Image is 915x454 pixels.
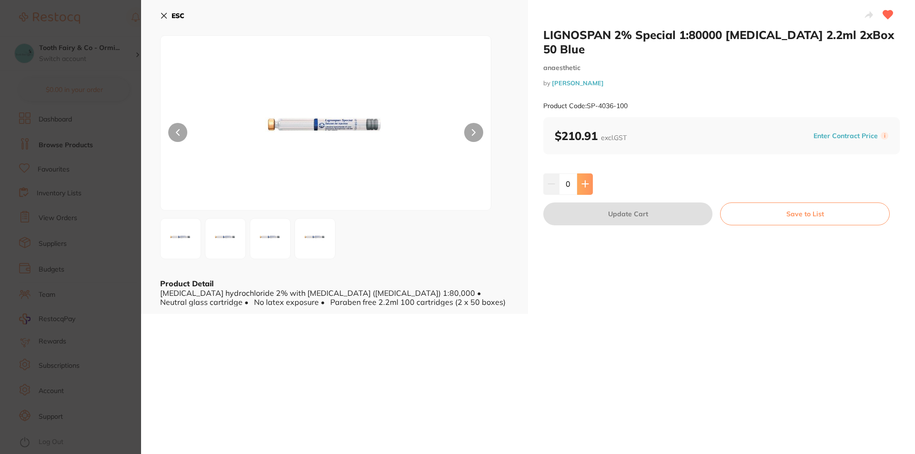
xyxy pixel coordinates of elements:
h2: LIGNOSPAN 2% Special 1:80000 [MEDICAL_DATA] 2.2ml 2xBox 50 Blue [543,28,900,56]
img: MTAwLmpwZw [163,222,198,256]
small: Product Code: SP-4036-100 [543,102,628,110]
img: MTAwXzQuanBn [298,222,332,256]
b: ESC [172,11,184,20]
div: [MEDICAL_DATA] hydrochloride 2% with [MEDICAL_DATA] ([MEDICAL_DATA]) 1:80,000 • Neutral glass car... [160,289,509,306]
small: anaesthetic [543,64,900,72]
span: excl. GST [601,133,627,142]
button: ESC [160,8,184,24]
b: Product Detail [160,279,213,288]
button: Save to List [720,202,890,225]
small: by [543,80,900,87]
button: Update Cart [543,202,712,225]
img: MTAwXzIuanBn [208,222,243,256]
img: MTAwXzMuanBn [253,222,287,256]
a: [PERSON_NAME] [552,79,604,87]
b: $210.91 [555,129,627,143]
button: Enter Contract Price [811,131,881,141]
img: MTAwLmpwZw [227,60,425,210]
label: i [881,132,888,140]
